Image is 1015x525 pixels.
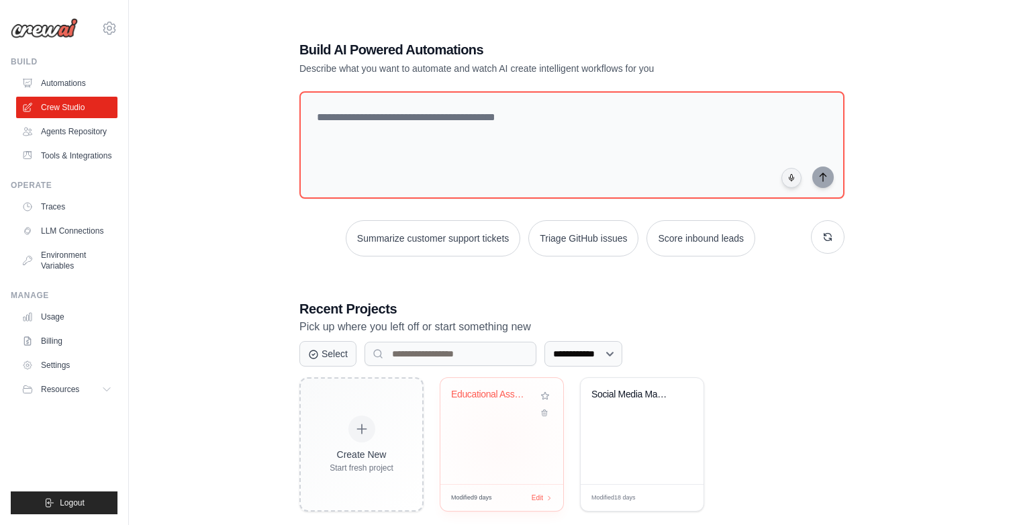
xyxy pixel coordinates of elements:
button: Select [299,341,356,367]
button: Resources [16,379,117,400]
h1: Build AI Powered Automations [299,40,751,59]
a: Settings [16,354,117,376]
span: Resources [41,384,79,395]
button: Add to favorites [538,389,552,403]
a: Agents Repository [16,121,117,142]
div: Manage [11,290,117,301]
a: Environment Variables [16,244,117,277]
span: Logout [60,497,85,508]
div: Operate [11,180,117,191]
a: LLM Connections [16,220,117,242]
h3: Recent Projects [299,299,844,318]
p: Pick up where you left off or start something new [299,318,844,336]
span: Modified 9 days [451,493,492,503]
a: Billing [16,330,117,352]
div: Build [11,56,117,67]
button: Score inbound leads [646,220,755,256]
a: Automations [16,73,117,94]
button: Get new suggestions [811,220,844,254]
span: Edit [672,493,683,503]
button: Summarize customer support tickets [346,220,520,256]
div: Educational Assessment Creator & Manager [451,389,532,401]
a: Traces [16,196,117,218]
a: Usage [16,306,117,328]
div: Start fresh project [330,463,393,473]
div: Social Media Management Suite [591,389,673,401]
div: Create New [330,448,393,461]
a: Tools & Integrations [16,145,117,166]
span: Edit [532,493,543,503]
a: Crew Studio [16,97,117,118]
p: Describe what you want to automate and watch AI create intelligent workflows for you [299,62,751,75]
span: Modified 18 days [591,493,636,503]
button: Logout [11,491,117,514]
button: Triage GitHub issues [528,220,638,256]
button: Click to speak your automation idea [781,168,802,188]
img: Logo [11,18,78,38]
button: Delete project [538,406,552,420]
